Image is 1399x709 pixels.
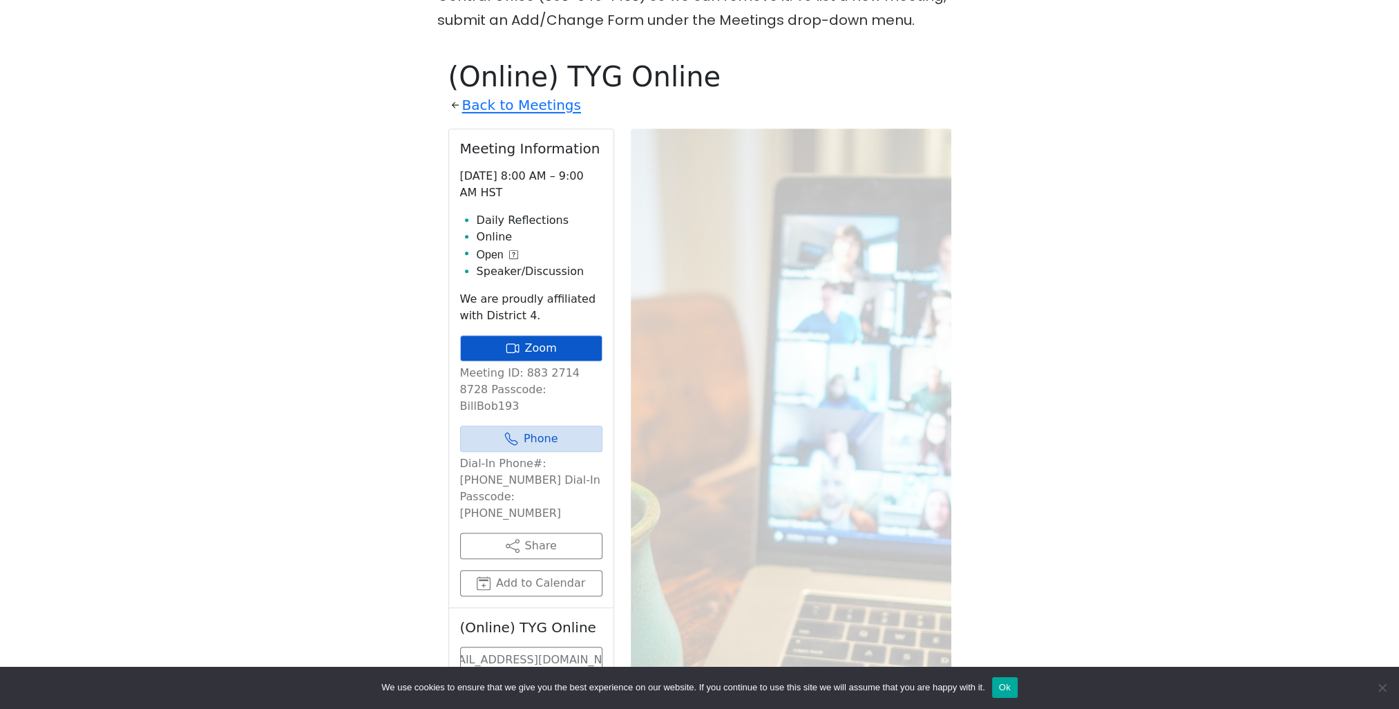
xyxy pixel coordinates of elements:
span: Open [477,247,504,263]
p: Dial-In Phone#: [PHONE_NUMBER] Dial-In Passcode: [PHONE_NUMBER] [460,455,602,522]
a: Phone [460,426,602,452]
a: Back to Meetings [462,93,581,117]
a: Zoom [460,335,602,361]
span: No [1375,681,1389,694]
button: Open [477,247,518,263]
h2: Meeting Information [460,140,602,157]
button: Share [460,533,602,559]
p: We are proudly affiliated with District 4. [460,291,602,324]
p: Meeting ID: 883 2714 8728 Passcode: BillBob193 [460,365,602,415]
li: Online [477,229,602,245]
h1: (Online) TYG Online [448,60,951,93]
button: Ok [992,677,1018,698]
a: [EMAIL_ADDRESS][DOMAIN_NAME] [460,647,602,673]
h2: (Online) TYG Online [460,619,602,636]
li: Speaker/Discussion [477,263,602,280]
button: Add to Calendar [460,570,602,596]
span: We use cookies to ensure that we give you the best experience on our website. If you continue to ... [381,681,984,694]
li: Daily Reflections [477,212,602,229]
p: [DATE] 8:00 AM – 9:00 AM HST [460,168,602,201]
